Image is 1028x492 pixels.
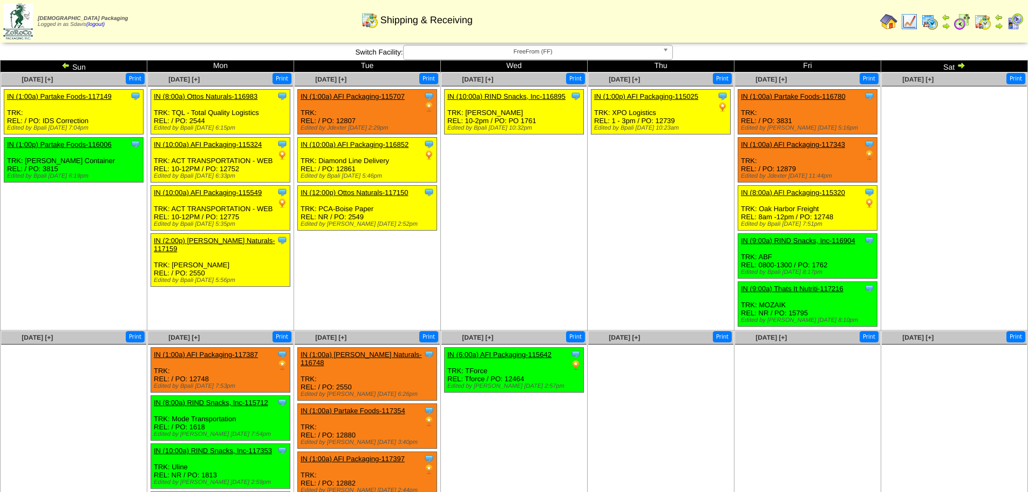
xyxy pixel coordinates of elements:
img: PO [864,150,875,160]
div: Edited by [PERSON_NAME] [DATE] 5:16pm [741,125,877,131]
img: Tooltip [424,405,434,416]
div: TRK: ABF REL: 0800-1300 / PO: 1762 [738,234,877,279]
button: Print [419,331,438,342]
img: Tooltip [277,235,288,246]
span: [DATE] [+] [462,76,493,83]
div: TRK: Uline REL: NR / PO: 1813 [151,444,290,489]
img: Tooltip [864,235,875,246]
div: TRK: Mode Transportation REL: / PO: 1618 [151,396,290,441]
img: PO [277,198,288,208]
div: TRK: REL: / PO: 12807 [298,90,437,134]
div: Edited by Jdexter [DATE] 11:44pm [741,173,877,179]
td: Thu [588,60,734,72]
a: IN (8:00a) Ottos Naturals-116983 [154,92,257,100]
a: IN (1:00a) [PERSON_NAME] Naturals-116748 [301,351,422,367]
div: Edited by Bpali [DATE] 5:35pm [154,221,290,227]
img: calendarblend.gif [954,13,971,30]
div: Edited by [PERSON_NAME] [DATE] 2:57pm [447,383,583,389]
a: IN (12:00p) Ottos Naturals-117150 [301,188,408,197]
img: Tooltip [570,91,581,102]
div: TRK: XPO Logistics REL: 1 - 3pm / PO: 12739 [591,90,731,134]
span: [DATE] [+] [609,76,640,83]
a: [DATE] [+] [22,334,53,341]
button: Print [566,331,585,342]
a: IN (2:00p) [PERSON_NAME] Naturals-117159 [154,237,275,253]
span: Logged in as Sdavis [38,16,128,28]
div: Edited by [PERSON_NAME] [DATE] 3:40pm [301,439,437,446]
button: Print [860,73,879,84]
a: IN (1:00a) Partake Foods-117149 [7,92,112,100]
img: Tooltip [424,139,434,150]
span: FreeFrom (FF) [408,45,658,58]
div: Edited by Bpali [DATE] 10:32pm [447,125,583,131]
div: TRK: ACT TRANSPORTATION - WEB REL: 10-12PM / PO: 12775 [151,186,290,231]
a: IN (1:00a) Partake Foods-116780 [741,92,846,100]
img: Tooltip [864,139,875,150]
span: [DATE] [+] [22,76,53,83]
div: TRK: REL: / PO: 12879 [738,138,877,183]
img: calendarcustomer.gif [1006,13,1024,30]
div: TRK: REL: / PO: IDS Correction [4,90,144,134]
div: TRK: MOZAIK REL: NR / PO: 15795 [738,282,877,327]
img: PO [717,102,728,112]
div: Edited by Bpali [DATE] 5:46pm [301,173,437,179]
a: [DATE] [+] [315,334,346,341]
td: Sun [1,60,147,72]
img: PO [424,464,434,475]
button: Print [273,331,291,342]
img: Tooltip [130,91,141,102]
div: Edited by [PERSON_NAME] [DATE] 2:52pm [301,221,437,227]
div: TRK: ACT TRANSPORTATION - WEB REL: 10-12PM / PO: 12752 [151,138,290,183]
a: IN (10:00a) RIND Snacks, Inc-117353 [154,447,272,455]
div: Edited by [PERSON_NAME] [DATE] 8:10pm [741,317,877,323]
div: Edited by Bpali [DATE] 7:04pm [7,125,143,131]
a: IN (6:00a) AFI Packaging-115642 [447,351,552,359]
img: PO [864,198,875,208]
button: Print [713,331,732,342]
a: IN (10:00a) AFI Packaging-115324 [154,140,262,149]
a: [DATE] [+] [902,76,934,83]
img: Tooltip [717,91,728,102]
img: PO [277,360,288,370]
div: Edited by Bpali [DATE] 7:51pm [741,221,877,227]
a: [DATE] [+] [902,334,934,341]
span: [DEMOGRAPHIC_DATA] Packaging [38,16,128,22]
img: PO [570,360,581,370]
a: [DATE] [+] [609,334,640,341]
img: calendarprod.gif [921,13,938,30]
img: Tooltip [424,349,434,360]
img: Tooltip [864,187,875,198]
span: [DATE] [+] [315,76,346,83]
img: line_graph.gif [901,13,918,30]
img: arrowleft.gif [62,61,70,70]
img: Tooltip [130,139,141,150]
img: Tooltip [277,187,288,198]
span: [DATE] [+] [462,334,493,341]
div: TRK: REL: / PO: 12880 [298,404,437,449]
a: IN (10:00a) AFI Packaging-115549 [154,188,262,197]
div: Edited by Bpali [DATE] 7:53pm [154,383,290,389]
div: TRK: TQL - Total Quality Logistics REL: / PO: 2544 [151,90,290,134]
img: PO [424,102,434,112]
a: [DATE] [+] [755,76,787,83]
img: calendarinout.gif [361,11,378,29]
img: calendarinout.gif [974,13,991,30]
div: TRK: TForce REL: Tforce / PO: 12464 [445,348,584,393]
img: Tooltip [277,91,288,102]
div: Edited by [PERSON_NAME] [DATE] 2:59pm [154,479,290,486]
button: Print [713,73,732,84]
img: Tooltip [424,453,434,464]
img: Tooltip [277,397,288,408]
span: [DATE] [+] [755,334,787,341]
div: TRK: [PERSON_NAME] REL: 10-2pm / PO: PO 1761 [445,90,584,134]
a: IN (1:00a) AFI Packaging-115707 [301,92,405,100]
a: [DATE] [+] [168,76,200,83]
img: Tooltip [277,139,288,150]
a: IN (9:00a) Thats It Nutriti-117216 [741,285,843,293]
img: home.gif [880,13,897,30]
td: Sat [881,60,1028,72]
a: IN (8:00a) RIND Snacks, Inc-115712 [154,399,268,407]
